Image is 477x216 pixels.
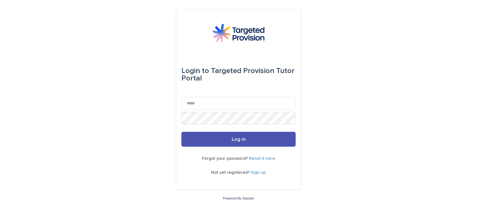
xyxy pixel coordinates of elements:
[249,156,275,161] a: Reset it here
[202,156,249,161] span: Forgot your password?
[211,170,251,175] span: Not yet registered?
[251,170,266,175] a: Sign up
[181,67,209,75] span: Login to
[181,62,296,87] div: Targeted Provision Tutor Portal
[232,137,246,142] span: Log in
[223,196,254,200] a: Powered By Stacker
[212,24,265,42] img: M5nRWzHhSzIhMunXDL62
[181,132,296,147] button: Log in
